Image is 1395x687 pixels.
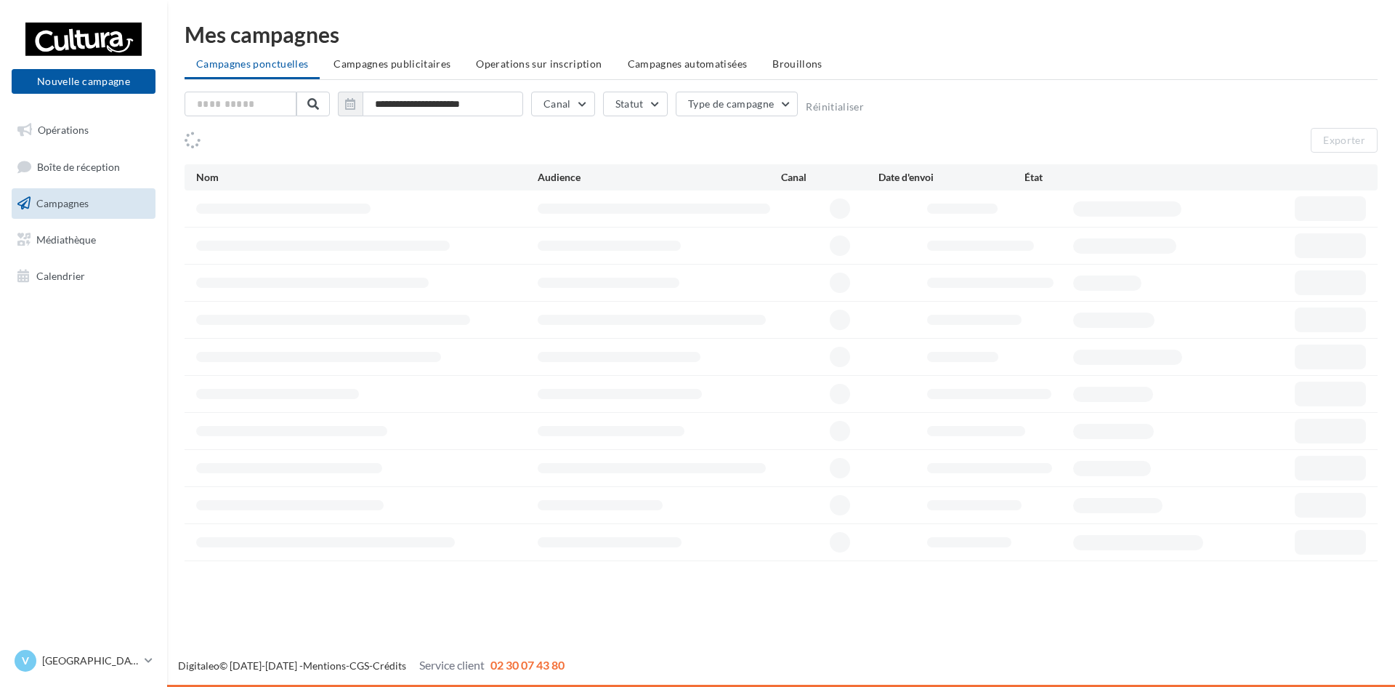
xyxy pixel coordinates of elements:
div: Date d'envoi [878,170,1024,185]
a: Mentions [303,659,346,672]
span: Brouillons [772,57,822,70]
span: Calendrier [36,269,85,281]
span: Boîte de réception [37,160,120,172]
span: Operations sur inscription [476,57,602,70]
div: Nom [196,170,538,185]
a: V [GEOGRAPHIC_DATA] [12,647,155,675]
span: Campagnes publicitaires [333,57,450,70]
a: Boîte de réception [9,151,158,182]
a: Médiathèque [9,225,158,255]
button: Exporter [1311,128,1378,153]
span: Service client [419,658,485,672]
a: Campagnes [9,188,158,219]
span: 02 30 07 43 80 [490,658,565,672]
button: Statut [603,92,668,116]
span: Médiathèque [36,233,96,246]
button: Réinitialiser [806,101,864,113]
button: Nouvelle campagne [12,69,155,94]
a: Digitaleo [178,659,219,672]
a: Calendrier [9,261,158,292]
span: Opérations [38,124,89,136]
a: CGS [349,659,369,672]
div: État [1024,170,1170,185]
div: Canal [781,170,878,185]
button: Canal [531,92,595,116]
div: Audience [538,170,781,185]
span: V [22,654,29,668]
a: Opérations [9,115,158,145]
button: Type de campagne [676,92,798,116]
p: [GEOGRAPHIC_DATA] [42,654,139,668]
span: Campagnes automatisées [628,57,748,70]
span: © [DATE]-[DATE] - - - [178,659,565,672]
span: Campagnes [36,197,89,209]
div: Mes campagnes [185,23,1378,45]
a: Crédits [373,659,406,672]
